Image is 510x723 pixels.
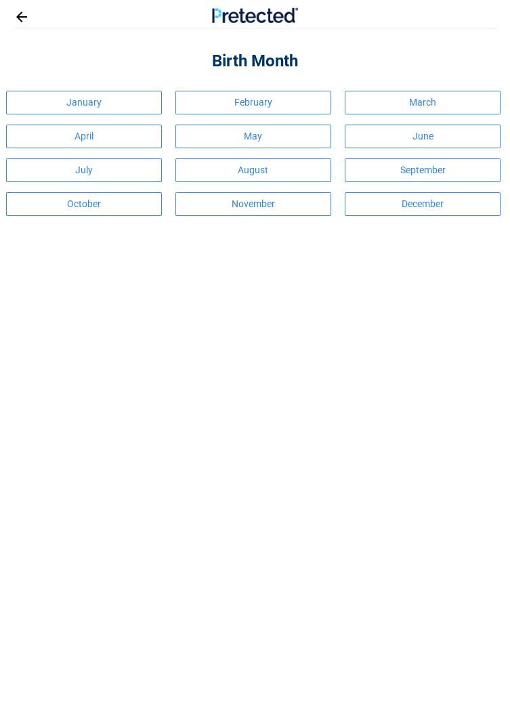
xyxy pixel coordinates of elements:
[6,125,162,148] a: April
[345,192,501,216] a: December
[6,158,162,182] a: July
[345,91,501,114] a: March
[175,158,331,182] a: August
[345,125,501,148] a: June
[6,192,162,216] a: October
[6,91,162,114] a: January
[345,158,501,182] a: September
[11,51,499,72] h2: Birth Month
[175,91,331,114] a: February
[175,125,331,148] a: May
[175,192,331,216] a: November
[212,7,298,23] img: Main Logo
